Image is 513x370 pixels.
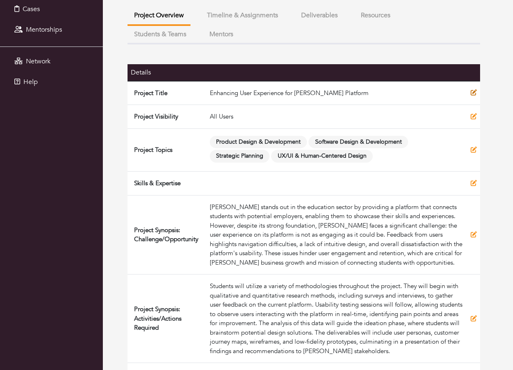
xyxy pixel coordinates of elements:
[128,275,207,363] td: Project Synopsis: Activities/Actions Required
[210,136,307,149] span: Product Design & Development
[2,21,101,38] a: Mentorships
[23,5,40,14] span: Cases
[128,195,207,275] td: Project Synopsis: Challenge/Opportunity
[207,81,467,105] td: Enhancing User Experience for [PERSON_NAME] Platform
[271,150,373,163] span: UX/UI & Human-Centered Design
[309,136,408,149] span: Software Design & Development
[128,26,193,43] button: Students & Teams
[2,74,101,90] a: Help
[26,25,62,34] span: Mentorships
[128,7,190,26] button: Project Overview
[200,7,285,24] button: Timeline & Assignments
[210,150,270,163] span: Strategic Planning
[295,7,344,24] button: Deliverables
[207,105,467,129] td: All Users
[128,105,207,129] td: Project Visibility
[128,172,207,195] td: Skills & Expertise
[128,64,207,81] th: Details
[26,57,51,66] span: Network
[354,7,397,24] button: Resources
[2,1,101,17] a: Cases
[2,53,101,70] a: Network
[128,128,207,172] td: Project Topics
[23,77,38,86] span: Help
[210,202,464,268] div: [PERSON_NAME] stands out in the education sector by providing a platform that connects students w...
[203,26,240,43] button: Mentors
[210,282,464,356] div: Students will utilize a variety of methodologies throughout the project. They will begin with qua...
[128,81,207,105] td: Project Title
